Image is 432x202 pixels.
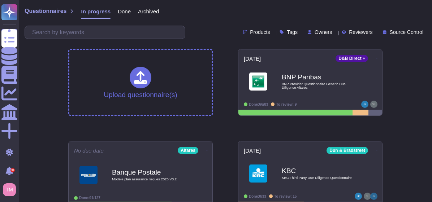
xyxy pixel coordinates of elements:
[10,168,15,172] div: 9+
[390,30,423,35] span: Source Control
[3,183,16,196] img: user
[112,169,184,176] b: Banque Postale
[79,166,98,184] img: Logo
[249,73,267,91] img: Logo
[244,148,261,153] span: [DATE]
[364,193,371,200] img: user
[336,55,368,62] div: D&B Direct +
[355,193,362,200] img: user
[29,26,185,39] input: Search by keywords
[327,147,368,154] div: Dun & Bradstreet
[282,74,354,80] b: BNP Paribas
[138,9,159,14] span: Archived
[104,67,177,98] div: Upload questionnaire(s)
[112,177,184,181] span: Modèle plan assurance risques 2025 V3.2
[250,30,270,35] span: Products
[74,148,104,153] span: No due date
[178,147,198,154] div: Altares
[249,194,266,198] span: Done: 0/33
[1,182,21,198] button: user
[315,30,332,35] span: Owners
[244,56,261,61] span: [DATE]
[25,8,66,14] span: Questionnaires
[370,193,377,200] img: user
[118,9,131,14] span: Done
[274,194,297,198] span: To review: 15
[282,167,354,174] b: KBC
[276,102,297,106] span: To review: 9
[282,82,354,89] span: BNP Provider Questionnaire Generic Due Diligence Altares
[361,101,368,108] img: user
[282,176,354,180] span: KBC Third Party Due Diligence Questionnaire
[249,164,267,183] img: Logo
[370,101,377,108] img: user
[287,30,298,35] span: Tags
[249,102,268,106] span: Done: 66/83
[81,9,111,14] span: In progress
[79,196,100,200] span: Done: 91/127
[349,30,372,35] span: Reviewers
